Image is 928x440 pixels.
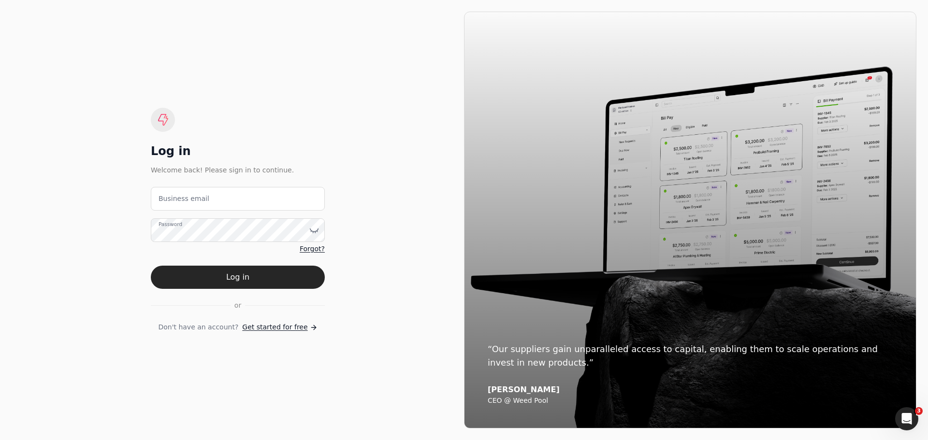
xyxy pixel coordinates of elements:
[488,397,893,405] div: CEO @ Weed Pool
[488,342,893,369] div: “Our suppliers gain unparalleled access to capital, enabling them to scale operations and invest ...
[151,143,325,159] div: Log in
[151,266,325,289] button: Log in
[159,194,209,204] label: Business email
[915,407,923,415] span: 3
[488,385,893,395] div: [PERSON_NAME]
[159,221,182,228] label: Password
[242,322,317,332] a: Get started for free
[234,300,241,311] span: or
[895,407,918,430] iframe: Intercom live chat
[300,244,325,254] a: Forgot?
[158,322,238,332] span: Don't have an account?
[242,322,307,332] span: Get started for free
[151,165,325,175] div: Welcome back! Please sign in to continue.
